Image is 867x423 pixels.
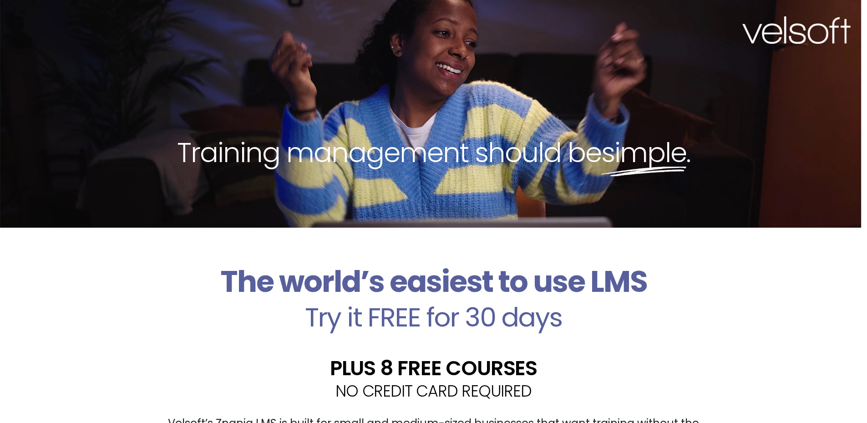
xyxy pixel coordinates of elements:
[16,135,851,170] h2: Training management should be .
[601,133,686,172] span: simple
[152,264,716,300] h2: The world’s easiest to use LMS
[152,383,716,399] h2: NO CREDIT CARD REQUIRED
[152,358,716,378] h2: PLUS 8 FREE COURSES
[152,304,716,331] h2: Try it FREE for 30 days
